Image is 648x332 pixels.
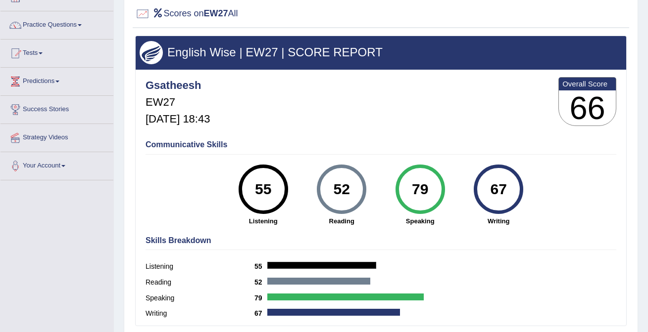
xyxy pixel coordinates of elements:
b: EW27 [204,8,228,18]
h2: Scores on All [135,6,238,21]
label: Speaking [146,293,254,303]
label: Listening [146,261,254,272]
div: 55 [245,168,281,210]
strong: Reading [307,216,376,226]
h3: 66 [559,90,616,126]
h4: Skills Breakdown [146,236,616,245]
b: 52 [254,278,267,286]
b: 79 [254,294,267,302]
h3: English Wise | EW27 | SCORE REPORT [140,46,622,59]
strong: Listening [229,216,297,226]
h4: Gsatheesh [146,80,210,91]
h4: Communicative Skills [146,140,616,149]
h5: [DATE] 18:43 [146,113,210,125]
strong: Writing [464,216,533,226]
label: Reading [146,277,254,288]
a: Predictions [0,68,113,92]
img: wings.png [140,41,163,64]
div: 52 [324,168,360,210]
a: Your Account [0,152,113,177]
strong: Speaking [386,216,454,226]
b: 55 [254,262,267,270]
b: 67 [254,309,267,317]
b: Overall Score [562,80,612,88]
a: Strategy Videos [0,124,113,149]
div: 67 [480,168,516,210]
a: Success Stories [0,96,113,121]
label: Writing [146,308,254,319]
a: Practice Questions [0,11,113,36]
h5: EW27 [146,96,210,108]
a: Tests [0,40,113,64]
div: 79 [402,168,438,210]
